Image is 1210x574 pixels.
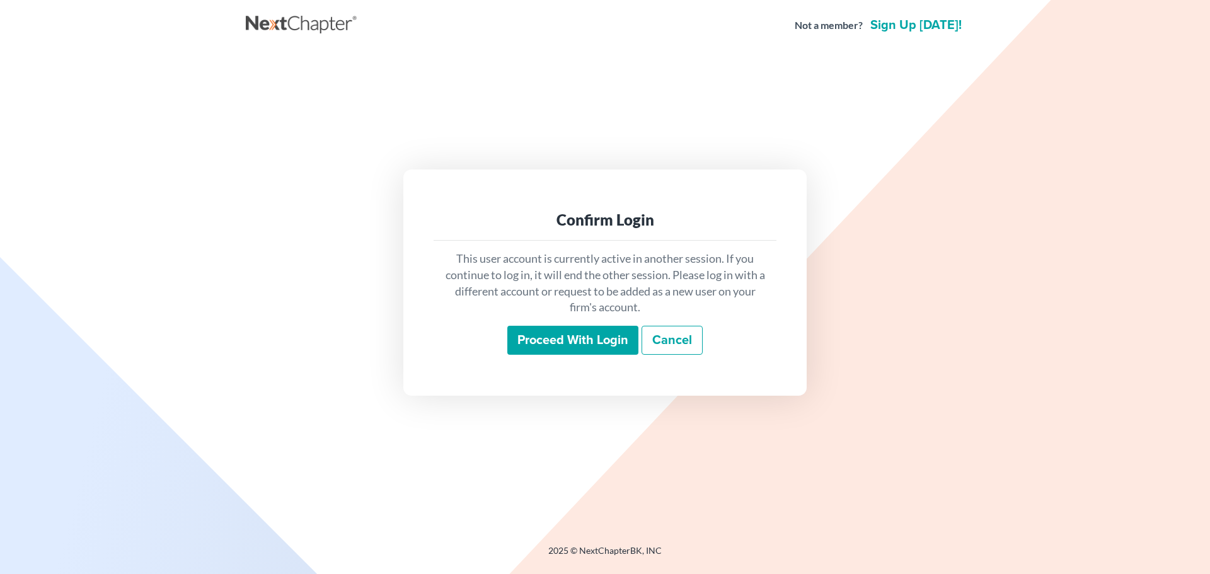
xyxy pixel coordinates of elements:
[507,326,638,355] input: Proceed with login
[444,210,766,230] div: Confirm Login
[868,19,964,32] a: Sign up [DATE]!
[642,326,703,355] a: Cancel
[246,544,964,567] div: 2025 © NextChapterBK, INC
[795,18,863,33] strong: Not a member?
[444,251,766,316] p: This user account is currently active in another session. If you continue to log in, it will end ...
